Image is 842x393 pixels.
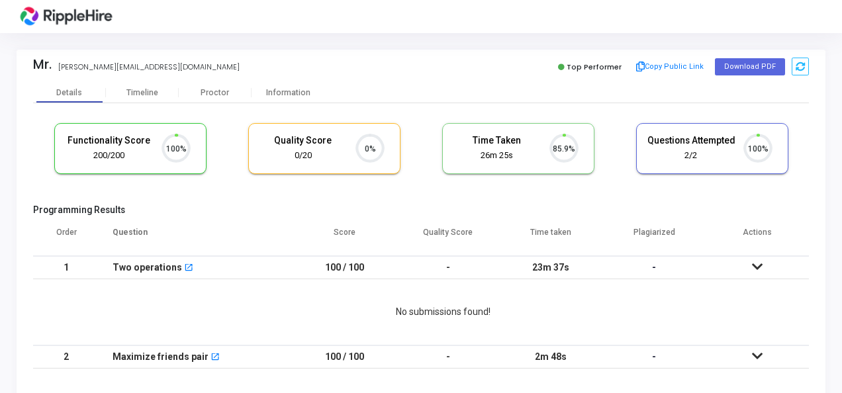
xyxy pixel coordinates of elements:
th: Time taken [500,219,603,256]
h5: Programming Results [33,204,809,216]
span: - [652,262,656,273]
th: Quality Score [397,219,500,256]
mat-icon: open_in_new [210,353,220,363]
div: 2/2 [647,150,735,162]
div: Two operations [113,257,182,279]
h5: Quality Score [259,135,348,146]
div: Details [56,88,82,98]
th: Actions [706,219,809,256]
th: Plagiarized [602,219,706,256]
td: 100 / 100 [293,256,397,279]
th: Score [293,219,397,256]
td: 23m 37s [500,256,603,279]
img: logo [17,3,116,30]
div: 200/200 [65,150,154,162]
td: 2 [33,345,99,369]
div: 0/20 [259,150,348,162]
div: Proctor [179,88,252,98]
div: No submissions found! [55,301,831,323]
td: - [397,345,500,369]
span: Top Performer [567,62,622,72]
td: 1 [33,256,99,279]
div: Mr. [33,57,52,72]
button: Download PDF [715,58,785,75]
div: Information [252,88,324,98]
td: 2m 48s [500,345,603,369]
th: Question [99,219,293,256]
div: [PERSON_NAME][EMAIL_ADDRESS][DOMAIN_NAME] [58,62,240,73]
div: Maximize friends pair [113,346,209,368]
div: 26m 25s [453,150,541,162]
h5: Functionality Score [65,135,154,146]
h5: Time Taken [453,135,541,146]
th: Order [33,219,99,256]
td: - [397,256,500,279]
span: - [652,351,656,362]
h5: Questions Attempted [647,135,735,146]
mat-icon: open_in_new [184,264,193,273]
div: Timeline [126,88,158,98]
button: Copy Public Link [632,57,708,77]
td: 100 / 100 [293,345,397,369]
